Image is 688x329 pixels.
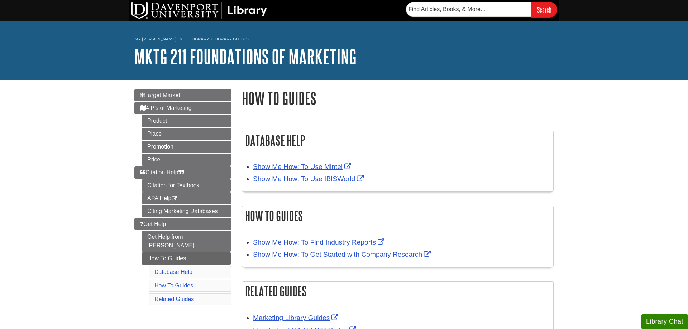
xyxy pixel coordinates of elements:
[242,206,553,225] h2: How To Guides
[134,218,231,230] a: Get Help
[142,192,231,204] a: APA Help
[641,314,688,329] button: Library Chat
[531,2,557,17] input: Search
[142,115,231,127] a: Product
[253,175,365,183] a: Link opens in new window
[140,105,192,111] span: 4 P's of Marketing
[142,179,231,192] a: Citation for Textbook
[142,231,231,252] a: Get Help from [PERSON_NAME]
[184,37,209,42] a: DU Library
[154,269,192,275] a: Database Help
[242,131,553,150] h2: Database Help
[171,196,177,201] i: This link opens in a new window
[253,251,433,258] a: Link opens in new window
[215,37,249,42] a: Library Guides
[154,296,194,302] a: Related Guides
[142,252,231,265] a: How To Guides
[140,221,166,227] span: Get Help
[154,282,193,289] a: How To Guides
[253,238,386,246] a: Link opens in new window
[134,34,554,46] nav: breadcrumb
[406,2,557,17] form: Searches DU Library's articles, books, and more
[406,2,531,17] input: Find Articles, Books, & More...
[134,36,177,42] a: My [PERSON_NAME]
[142,205,231,217] a: Citing Marketing Databases
[140,92,180,98] span: Target Market
[242,89,554,107] h1: How To Guides
[142,154,231,166] a: Price
[253,314,340,321] a: Link opens in new window
[134,166,231,179] a: Citation Help
[253,163,353,170] a: Link opens in new window
[140,169,184,175] span: Citation Help
[134,89,231,101] a: Target Market
[142,141,231,153] a: Promotion
[134,89,231,307] div: Guide Page Menu
[142,128,231,140] a: Place
[134,45,357,68] a: MKTG 211 Foundations of Marketing
[134,102,231,114] a: 4 P's of Marketing
[131,2,267,19] img: DU Library
[242,282,553,301] h2: Related Guides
